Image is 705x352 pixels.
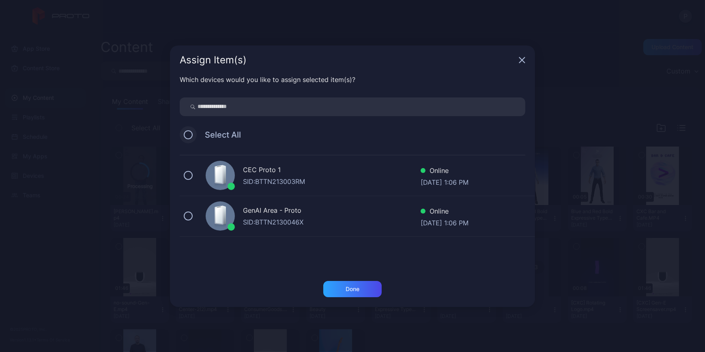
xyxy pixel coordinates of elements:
[180,55,516,65] div: Assign Item(s)
[346,286,359,292] div: Done
[243,165,421,177] div: CEC Proto 1
[243,205,421,217] div: GenAI Area - Proto
[421,177,469,186] div: [DATE] 1:06 PM
[243,177,421,186] div: SID: BTTN213003RM
[421,166,469,177] div: Online
[421,206,469,218] div: Online
[421,218,469,226] div: [DATE] 1:06 PM
[243,217,421,227] div: SID: BTTN2130046X
[197,130,241,140] span: Select All
[323,281,382,297] button: Done
[180,75,525,84] div: Which devices would you like to assign selected item(s)?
